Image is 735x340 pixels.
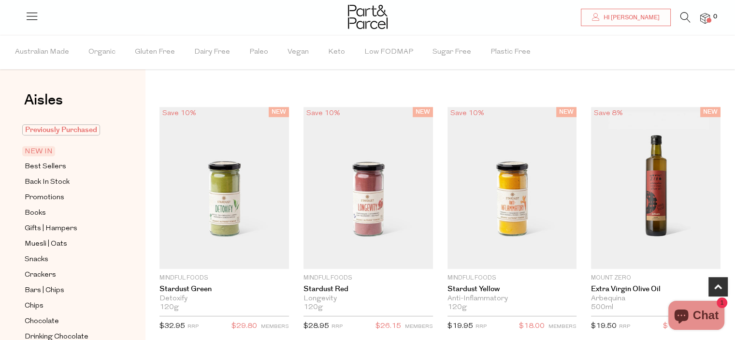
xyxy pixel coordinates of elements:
[405,324,433,329] small: MEMBERS
[303,107,433,269] img: Stardust Red
[591,323,617,330] span: $19.50
[601,14,660,22] span: Hi [PERSON_NAME]
[25,253,113,266] a: Snacks
[591,285,721,294] a: Extra Virgin Olive Oil
[187,324,199,329] small: RRP
[303,107,343,120] div: Save 10%
[194,35,230,69] span: Dairy Free
[24,93,63,117] a: Aisles
[663,320,689,333] span: $18.00
[348,5,388,29] img: Part&Parcel
[303,274,433,282] p: Mindful Foods
[25,254,48,266] span: Snacks
[519,320,545,333] span: $18.00
[25,300,43,312] span: Chips
[328,35,345,69] span: Keto
[25,285,64,296] span: Bars | Chips
[364,35,413,69] span: Low FODMAP
[591,107,721,269] img: Extra Virgin Olive Oil
[25,269,113,281] a: Crackers
[261,324,289,329] small: MEMBERS
[591,274,721,282] p: Mount Zero
[447,303,467,312] span: 120g
[476,324,487,329] small: RRP
[24,89,63,111] span: Aisles
[159,107,199,120] div: Save 10%
[591,295,721,303] div: Arbequina
[25,223,77,235] span: Gifts | Hampers
[303,285,433,294] a: Stardust Red
[25,238,113,250] a: Muesli | Oats
[159,285,289,294] a: Stardust Green
[269,107,289,117] span: NEW
[25,207,46,219] span: Books
[447,107,487,120] div: Save 10%
[25,316,59,327] span: Chocolate
[159,323,185,330] span: $32.95
[591,303,613,312] span: 500ml
[135,35,175,69] span: Gluten Free
[159,295,289,303] div: Detoxify
[25,192,113,204] a: Promotions
[22,146,55,156] span: NEW IN
[581,9,671,26] a: Hi [PERSON_NAME]
[25,176,113,188] a: Back In Stock
[413,107,433,117] span: NEW
[159,107,289,269] img: Stardust Green
[375,320,401,333] span: $26.15
[490,35,531,69] span: Plastic Free
[25,207,113,219] a: Books
[447,274,577,282] p: Mindful Foods
[303,323,329,330] span: $28.95
[288,35,309,69] span: Vegan
[303,295,433,303] div: Longevity
[25,284,113,296] a: Bars | Chips
[447,295,577,303] div: Anti-Inflammatory
[303,303,323,312] span: 120g
[25,269,56,281] span: Crackers
[700,107,721,117] span: NEW
[619,324,630,329] small: RRP
[548,324,576,329] small: MEMBERS
[711,13,720,21] span: 0
[25,238,67,250] span: Muesli | Oats
[15,35,69,69] span: Australian Made
[447,323,473,330] span: $19.95
[447,107,577,269] img: Stardust Yellow
[665,301,727,332] inbox-online-store-chat: Shopify online store chat
[25,300,113,312] a: Chips
[159,303,179,312] span: 120g
[447,285,577,294] a: Stardust Yellow
[25,161,113,173] a: Best Sellers
[25,146,113,157] a: NEW IN
[25,192,64,204] span: Promotions
[556,107,576,117] span: NEW
[25,161,66,173] span: Best Sellers
[159,274,289,282] p: Mindful Foods
[591,107,626,120] div: Save 8%
[25,222,113,235] a: Gifts | Hampers
[700,13,710,23] a: 0
[432,35,471,69] span: Sugar Free
[231,320,257,333] span: $29.80
[22,124,100,135] span: Previously Purchased
[331,324,343,329] small: RRP
[88,35,115,69] span: Organic
[25,315,113,327] a: Chocolate
[25,177,70,188] span: Back In Stock
[249,35,268,69] span: Paleo
[25,124,113,136] a: Previously Purchased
